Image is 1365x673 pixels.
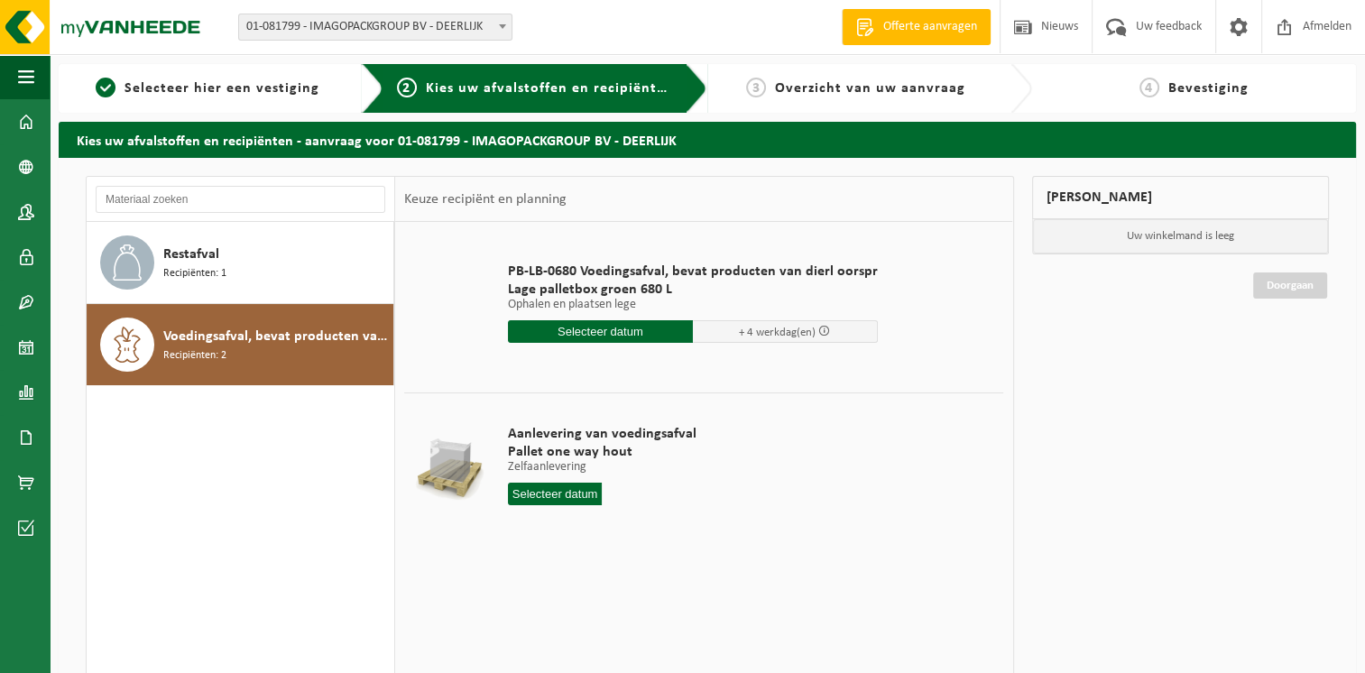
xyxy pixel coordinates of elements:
button: Restafval Recipiënten: 1 [87,222,394,304]
input: Selecteer datum [508,320,693,343]
a: 1Selecteer hier een vestiging [68,78,347,99]
span: Kies uw afvalstoffen en recipiënten [426,81,674,96]
input: Materiaal zoeken [96,186,385,213]
span: Bevestiging [1168,81,1249,96]
div: Keuze recipiënt en planning [395,177,576,222]
span: 1 [96,78,115,97]
span: Offerte aanvragen [879,18,982,36]
div: [PERSON_NAME] [1032,176,1330,219]
span: 01-081799 - IMAGOPACKGROUP BV - DEERLIJK [239,14,512,40]
span: Lage palletbox groen 680 L [508,281,878,299]
p: Ophalen en plaatsen lege [508,299,878,311]
span: Recipiënten: 2 [163,347,226,364]
span: 2 [397,78,417,97]
span: PB-LB-0680 Voedingsafval, bevat producten van dierl oorspr [508,263,878,281]
span: + 4 werkdag(en) [739,327,816,338]
a: Offerte aanvragen [842,9,991,45]
span: 3 [746,78,766,97]
span: 4 [1139,78,1159,97]
h2: Kies uw afvalstoffen en recipiënten - aanvraag voor 01-081799 - IMAGOPACKGROUP BV - DEERLIJK [59,122,1356,157]
a: Doorgaan [1253,272,1327,299]
p: Zelfaanlevering [508,461,696,474]
span: Recipiënten: 1 [163,265,226,282]
p: Uw winkelmand is leeg [1033,219,1329,254]
span: Voedingsafval, bevat producten van dierlijke oorsprong, gemengde verpakking (exclusief glas), cat... [163,326,389,347]
input: Selecteer datum [508,483,603,505]
span: Pallet one way hout [508,443,696,461]
span: Restafval [163,244,219,265]
button: Voedingsafval, bevat producten van dierlijke oorsprong, gemengde verpakking (exclusief glas), cat... [87,304,394,385]
span: Aanlevering van voedingsafval [508,425,696,443]
span: Overzicht van uw aanvraag [775,81,965,96]
span: Selecteer hier een vestiging [125,81,319,96]
span: 01-081799 - IMAGOPACKGROUP BV - DEERLIJK [238,14,512,41]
